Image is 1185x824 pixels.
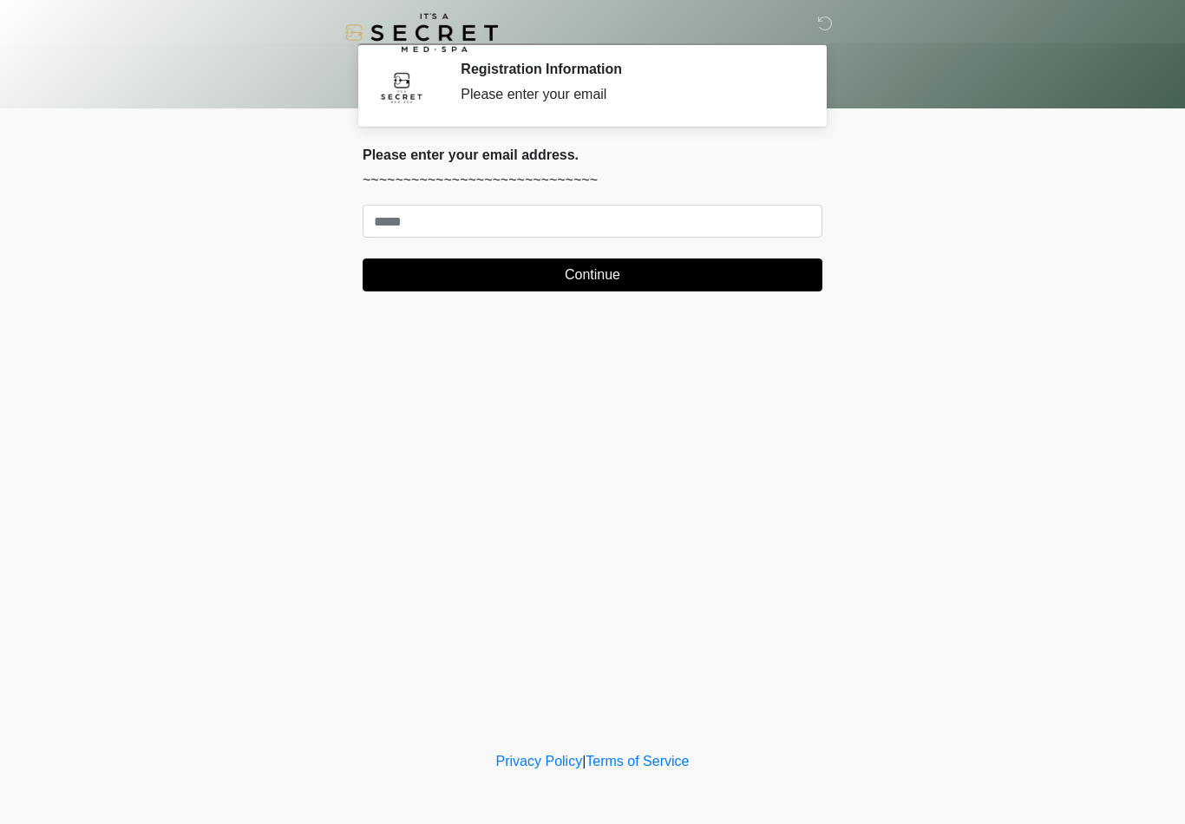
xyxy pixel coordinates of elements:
a: | [582,754,586,768]
h2: Please enter your email address. [363,147,822,163]
img: It's A Secret Med Spa Logo [345,13,498,52]
h2: Registration Information [461,61,796,77]
img: Agent Avatar [376,61,428,113]
a: Terms of Service [586,754,689,768]
p: ~~~~~~~~~~~~~~~~~~~~~~~~~~~~~ [363,170,822,191]
button: Continue [363,258,822,291]
a: Privacy Policy [496,754,583,768]
div: Please enter your email [461,84,796,105]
